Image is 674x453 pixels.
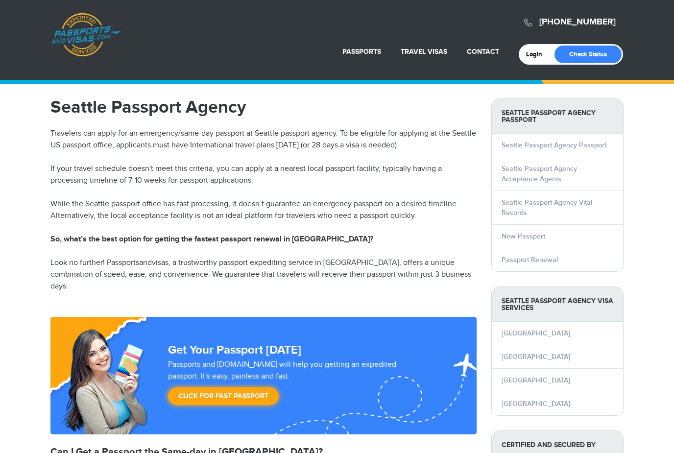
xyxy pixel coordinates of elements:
[554,46,622,63] a: Check Status
[50,128,477,151] p: Travelers can apply for an emergency/same-day passport at Seattle passport agency. To be eligible...
[502,376,570,384] a: [GEOGRAPHIC_DATA]
[502,165,577,183] a: Seattle Passport Agency Acceptance Agents
[168,343,301,357] strong: Get Your Passport [DATE]
[342,48,381,56] a: Passports
[502,353,570,361] a: [GEOGRAPHIC_DATA]
[492,287,623,322] strong: Seattle Passport Agency Visa Services
[502,400,570,408] a: [GEOGRAPHIC_DATA]
[164,359,432,410] div: Passports and [DOMAIN_NAME] will help you getting an expedited passport. It's easy, painless and ...
[50,198,477,222] p: While the Seattle passport office has fast processing, it doesn’t guarantee an emergency passport...
[168,387,279,405] a: Click for Fast Passport
[502,232,545,240] a: New Passport
[401,48,447,56] a: Travel Visas
[502,256,558,264] a: Passport Renewal
[492,99,623,134] strong: Seattle Passport Agency Passport
[502,198,592,217] a: Seattle Passport Agency Vital Records
[50,98,477,116] h1: Seattle Passport Agency
[467,48,499,56] a: Contact
[526,50,549,58] a: Login
[502,141,606,149] a: Seattle Passport Agency Passport
[50,257,477,292] p: Look no further! Passportsandvisas, a trustworthy passport expediting service in [GEOGRAPHIC_DATA...
[502,329,570,337] a: [GEOGRAPHIC_DATA]
[50,163,477,187] p: If your travel schedule doesn't meet this criteria, you can apply at a nearest local passport fac...
[50,235,373,244] strong: So, what’s the best option for getting the fastest passport renewal in [GEOGRAPHIC_DATA]?
[539,17,616,27] a: [PHONE_NUMBER]
[51,13,120,57] a: Passports & [DOMAIN_NAME]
